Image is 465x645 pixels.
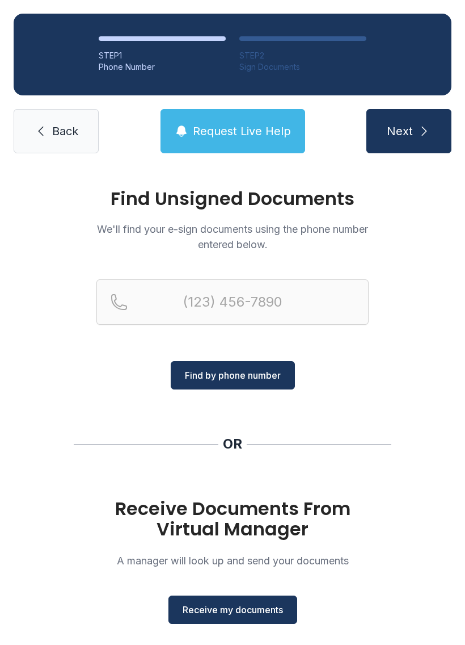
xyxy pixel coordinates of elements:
[52,123,78,139] span: Back
[99,50,226,61] div: STEP 1
[96,499,369,539] h1: Receive Documents From Virtual Manager
[239,50,366,61] div: STEP 2
[96,221,369,252] p: We'll find your e-sign documents using the phone number entered below.
[239,61,366,73] div: Sign Documents
[96,190,369,208] h1: Find Unsigned Documents
[193,123,291,139] span: Request Live Help
[99,61,226,73] div: Phone Number
[96,279,369,325] input: Reservation phone number
[96,553,369,568] p: A manager will look up and send your documents
[183,603,283,617] span: Receive my documents
[387,123,413,139] span: Next
[185,368,281,382] span: Find by phone number
[223,435,242,453] div: OR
